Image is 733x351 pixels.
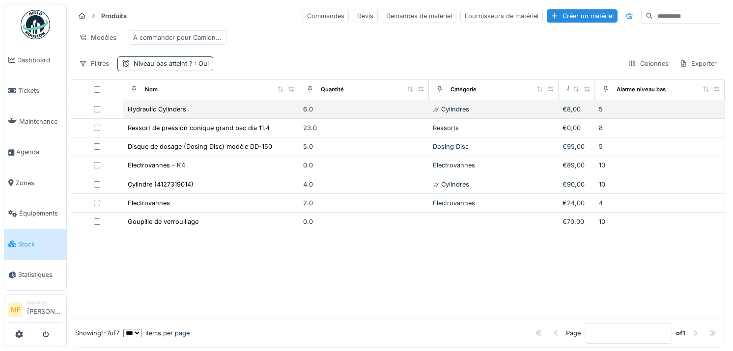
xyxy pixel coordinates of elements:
[563,142,591,151] div: €95,00
[566,328,581,338] div: Page
[303,180,425,189] div: 4.0
[303,198,425,208] div: 2.0
[303,161,425,170] div: 0.0
[599,161,721,170] div: 10
[19,117,62,126] span: Maintenance
[18,86,62,95] span: Tickets
[433,105,555,114] div: ⌭ Cylindres
[16,178,62,188] span: Zones
[17,55,62,65] span: Dashboard
[563,161,591,170] div: €89,00
[321,85,344,94] div: Quantité
[123,328,190,338] div: items per page
[4,229,66,260] a: Stock
[4,137,66,168] a: Agenda
[599,217,721,226] div: 10
[353,9,378,23] div: Devis
[145,85,158,94] div: Nom
[97,11,131,21] strong: Produits
[563,217,591,226] div: €70,00
[4,167,66,198] a: Zones
[128,217,198,226] div: Goupille de verrouillage
[460,9,543,23] div: Fournisseurs de matériel
[303,105,425,114] div: 6.0
[433,123,555,133] div: Ressorts
[8,302,23,317] li: MF
[4,76,66,107] a: Tickets
[193,60,209,67] span: : Oui
[303,217,425,226] div: 0.0
[18,270,62,279] span: Statistiques
[303,142,425,151] div: 5.0
[599,198,721,208] div: 4
[75,30,121,45] div: Modèles
[4,198,66,229] a: Équipements
[128,105,186,114] div: Hydraulic Cylinders
[75,328,119,338] div: Showing 1 - 7 of 7
[16,147,62,157] span: Agenda
[624,56,673,71] div: Colonnes
[128,180,194,189] div: Cylindre (4127319014)
[21,10,50,39] img: Badge_color-CXgf-gQk.svg
[599,142,721,151] div: 5
[128,123,270,133] div: Ressort de pression conique grand bac dia 11.4
[128,198,170,208] div: Electrovannes
[599,105,721,114] div: 5
[4,106,66,137] a: Maintenance
[128,161,185,170] div: Electrovannes - K4
[563,105,591,114] div: €8,00
[75,56,113,71] div: Filtres
[303,123,425,133] div: 23.0
[563,198,591,208] div: €24,00
[563,180,591,189] div: €90,00
[675,56,721,71] div: Exporter
[433,142,555,151] div: Dosing Disc
[433,161,555,170] div: Electrovannes
[303,9,349,23] div: Commandes
[8,299,62,323] a: MF Manager[PERSON_NAME]
[433,180,555,189] div: ⌭ Cylindres
[27,299,62,320] li: [PERSON_NAME]
[433,198,555,208] div: Electrovannes
[676,328,685,338] strong: of 1
[617,85,666,94] div: Alarme niveau bas
[27,299,62,306] div: Manager
[563,123,591,133] div: €0,00
[128,142,272,151] div: Disque de dosage (Dosing Disc) modèle DD-150
[4,260,66,291] a: Statistiques
[599,180,721,189] div: 10
[599,123,721,133] div: 8
[18,240,62,249] span: Stock
[4,45,66,76] a: Dashboard
[382,9,456,23] div: Demandes de matériel
[547,9,618,23] div: Créer un matériel
[134,59,209,68] div: Niveau bas atteint ?
[19,209,62,218] span: Équipements
[133,33,223,42] div: A commander pour Camionette 12
[451,85,477,94] div: Catégorie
